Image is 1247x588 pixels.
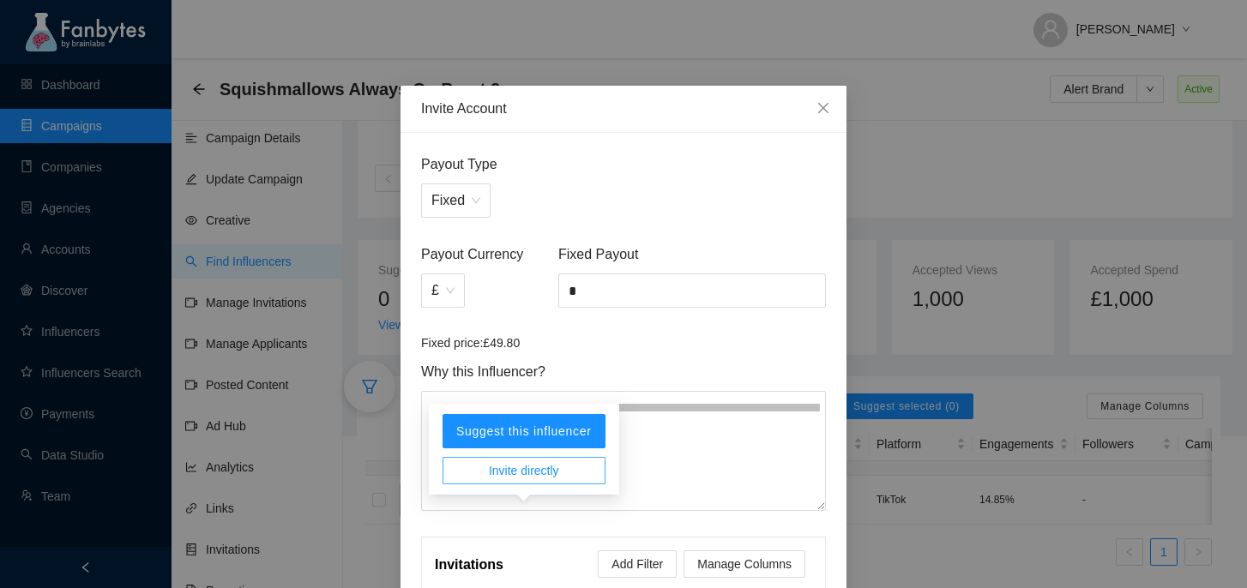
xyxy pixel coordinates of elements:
span: Payout Currency [421,243,551,265]
button: Suggest this influencer [443,414,605,448]
span: Payout Type [421,153,826,175]
span: Add Filter [611,555,663,573]
article: Fixed price: £49.80 [421,333,826,352]
article: Invitations [435,554,503,575]
span: Manage Columns [697,555,792,573]
span: Suggest this influencer [456,424,592,438]
span: £ [431,274,455,307]
span: Why this Influencer? [421,361,826,382]
span: close [816,101,830,115]
button: Add Filter [598,550,677,578]
div: Invite Account [421,99,826,118]
span: Invite directly [489,461,559,480]
span: Fixed [431,184,480,217]
button: Invite directly [443,457,605,484]
button: Close [800,86,846,132]
span: Fixed Payout [558,243,826,265]
button: Manage Columns [684,550,805,578]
